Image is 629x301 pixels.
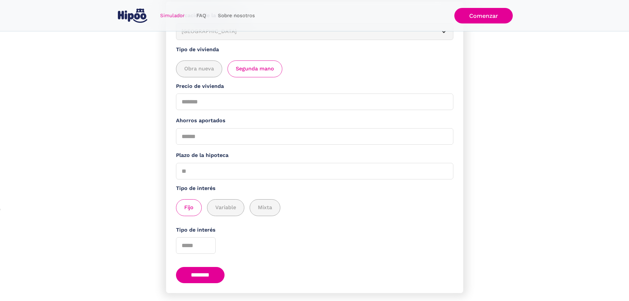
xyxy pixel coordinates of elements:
label: Plazo de la hipoteca [176,151,453,160]
a: Sobre nosotros [212,9,261,22]
div: [GEOGRAPHIC_DATA] [182,27,432,36]
span: Variable [215,204,236,212]
article: [GEOGRAPHIC_DATA] [176,23,453,40]
label: Precio de vivienda [176,82,453,91]
div: add_description_here [176,199,453,216]
label: Ahorros aportados [176,117,453,125]
span: Mixta [258,204,272,212]
span: Obra nueva [184,65,214,73]
span: Segunda mano [236,65,274,73]
div: add_description_here [176,60,453,77]
a: Comenzar [454,8,513,23]
a: home [117,6,149,25]
label: Tipo de interés [176,226,453,234]
label: Tipo de interés [176,184,453,193]
label: Tipo de vivienda [176,46,453,54]
span: Fijo [184,204,193,212]
a: FAQ [191,9,212,22]
a: Simulador [154,9,191,22]
form: Simulador Form [166,2,463,293]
